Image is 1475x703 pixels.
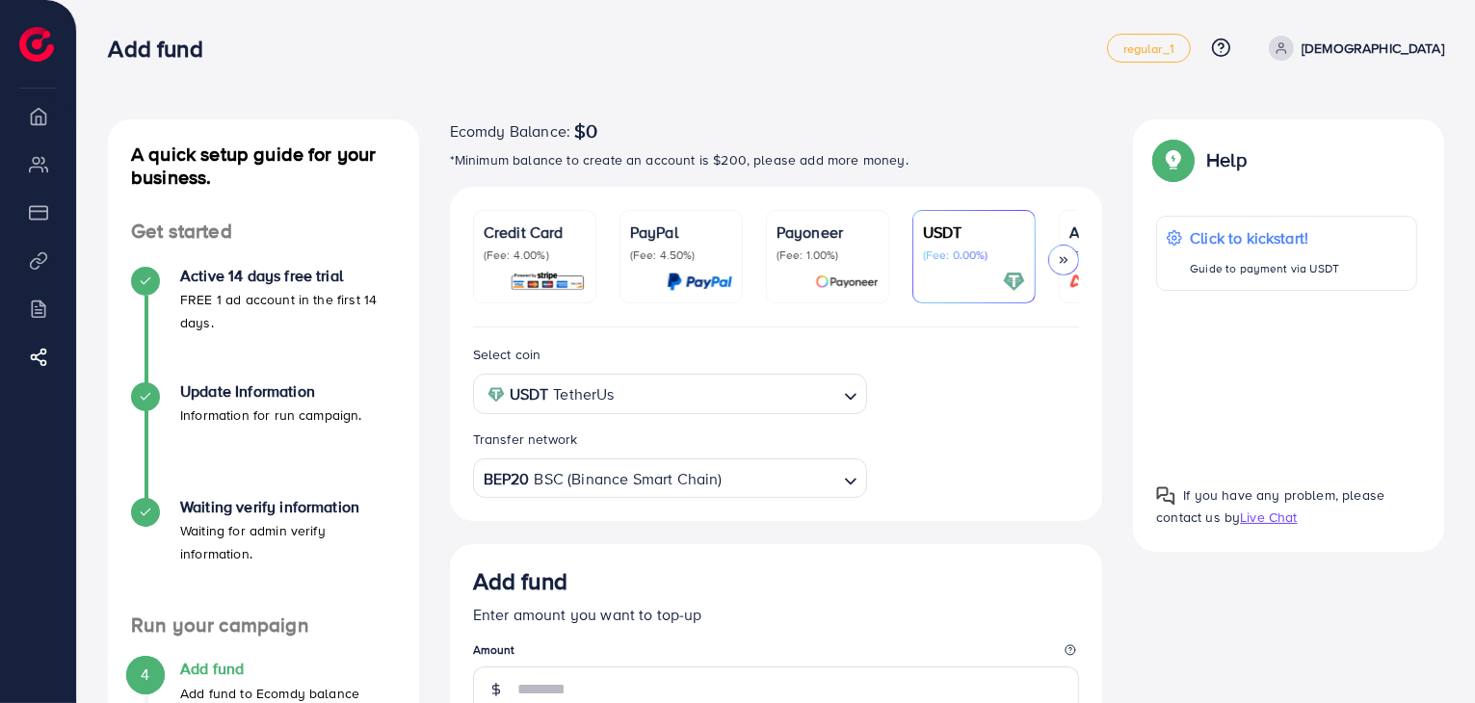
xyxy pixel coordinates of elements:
[777,247,879,263] p: (Fee: 1.00%)
[1393,616,1461,689] iframe: Chat
[1156,143,1191,177] img: Popup guide
[1190,226,1339,249] p: Click to kickstart!
[180,498,396,516] h4: Waiting verify information
[510,271,586,293] img: card
[108,267,419,382] li: Active 14 days free trial
[923,247,1025,263] p: (Fee: 0.00%)
[180,382,362,401] h4: Update Information
[180,404,362,427] p: Information for run campaign.
[19,27,54,62] img: logo
[473,458,867,498] div: Search for option
[450,148,1103,171] p: *Minimum balance to create an account is $200, please add more money.
[1069,221,1172,244] p: Airwallex
[1190,257,1339,280] p: Guide to payment via USDT
[630,221,732,244] p: PayPal
[1206,148,1247,171] p: Help
[620,379,836,409] input: Search for option
[1240,508,1297,527] span: Live Chat
[510,380,549,408] strong: USDT
[815,271,879,293] img: card
[180,267,396,285] h4: Active 14 days free trial
[108,143,419,189] h4: A quick setup guide for your business.
[1064,271,1172,293] img: card
[473,374,867,413] div: Search for option
[141,664,149,686] span: 4
[108,35,218,63] h3: Add fund
[473,567,567,595] h3: Add fund
[108,382,419,498] li: Update Information
[574,119,597,143] span: $0
[1156,485,1384,527] span: If you have any problem, please contact us by
[1156,486,1175,506] img: Popup guide
[484,247,586,263] p: (Fee: 4.00%)
[630,247,732,263] p: (Fee: 4.50%)
[108,220,419,244] h4: Get started
[450,119,570,143] span: Ecomdy Balance:
[535,465,723,493] span: BSC (Binance Smart Chain)
[473,641,1080,665] legend: Amount
[1302,37,1444,60] p: [DEMOGRAPHIC_DATA]
[473,430,578,449] label: Transfer network
[180,660,359,678] h4: Add fund
[1107,34,1191,63] a: regular_1
[1123,42,1174,55] span: regular_1
[473,345,541,364] label: Select coin
[1003,271,1025,293] img: card
[180,519,396,565] p: Waiting for admin verify information.
[724,464,836,494] input: Search for option
[473,603,1080,626] p: Enter amount you want to top-up
[108,613,419,638] h4: Run your campaign
[487,386,505,404] img: coin
[667,271,732,293] img: card
[180,288,396,334] p: FREE 1 ad account in the first 14 days.
[1261,36,1444,61] a: [DEMOGRAPHIC_DATA]
[923,221,1025,244] p: USDT
[484,221,586,244] p: Credit Card
[484,465,530,493] strong: BEP20
[777,221,879,244] p: Payoneer
[108,498,419,613] li: Waiting verify information
[553,380,614,408] span: TetherUs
